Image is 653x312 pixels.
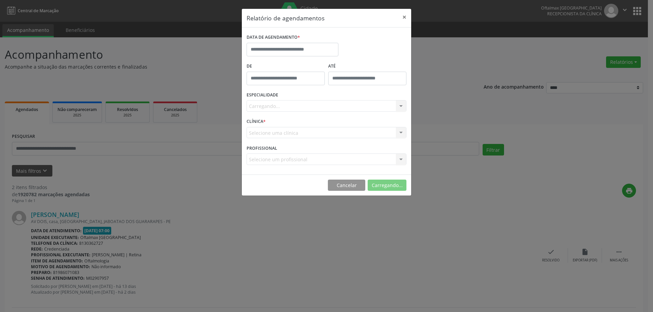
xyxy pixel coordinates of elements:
[247,116,266,127] label: CLÍNICA
[247,143,277,153] label: PROFISSIONAL
[247,14,324,22] h5: Relatório de agendamentos
[368,180,406,191] button: Carregando...
[247,32,300,43] label: DATA DE AGENDAMENTO
[328,61,406,72] label: ATÉ
[328,180,365,191] button: Cancelar
[398,9,411,25] button: Close
[247,90,278,100] label: ESPECIALIDADE
[247,61,325,72] label: De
